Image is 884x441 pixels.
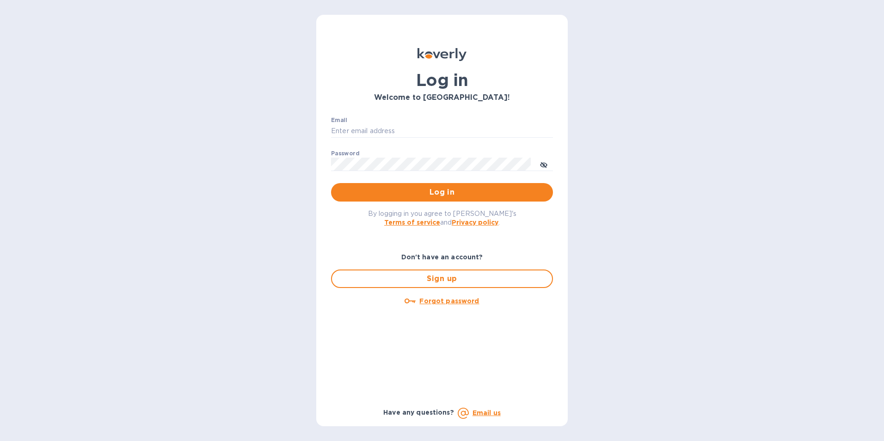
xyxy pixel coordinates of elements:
[383,409,454,416] b: Have any questions?
[452,219,498,226] a: Privacy policy
[339,273,545,284] span: Sign up
[331,124,553,138] input: Enter email address
[368,210,516,226] span: By logging in you agree to [PERSON_NAME]'s and .
[384,219,440,226] a: Terms of service
[331,93,553,102] h3: Welcome to [GEOGRAPHIC_DATA]!
[331,151,359,156] label: Password
[331,183,553,202] button: Log in
[331,70,553,90] h1: Log in
[473,409,501,416] a: Email us
[331,117,347,123] label: Email
[401,253,483,261] b: Don't have an account?
[417,48,467,61] img: Koverly
[331,269,553,288] button: Sign up
[534,155,553,173] button: toggle password visibility
[419,297,479,305] u: Forgot password
[338,187,546,198] span: Log in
